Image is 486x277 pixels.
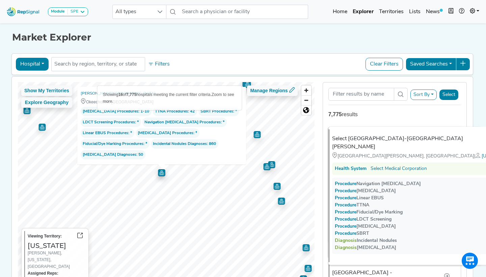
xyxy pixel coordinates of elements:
[328,111,342,117] strong: 7,775
[278,198,285,205] div: Map marker
[12,32,474,43] h1: Market Explorer
[21,97,72,108] button: Explore Geography
[28,271,58,276] strong: Assigned Reps:
[81,107,152,116] span: : 1-10
[103,92,234,104] span: Zoom to see more.
[118,92,123,97] b: 16
[342,196,356,201] span: Procedure
[138,130,193,136] span: [MEDICAL_DATA] Procedures
[247,85,297,96] button: Manage Regions
[200,108,233,115] span: SBRT Procedures
[446,5,456,19] button: Intel Book
[151,139,218,149] span: : 860
[83,130,128,136] span: Linear EBUS Procedures
[342,188,356,194] span: Procedure
[28,250,86,270] div: [PERSON_NAME], [US_STATE], [GEOGRAPHIC_DATA]
[301,85,311,95] button: Zoom in
[342,245,357,250] span: Diagnosis
[146,58,171,70] button: Filters
[371,165,427,172] a: Select Medical Corporation
[28,233,62,240] label: Viewing Territory:
[264,163,271,170] div: Map marker
[158,168,166,176] div: Map marker
[83,108,138,115] span: [MEDICAL_DATA] Procedures
[303,244,310,251] div: Map marker
[28,242,86,250] h3: [US_STATE]
[301,96,311,105] span: Zoom out
[144,119,221,126] span: Navigation [MEDICAL_DATA] Procedures
[335,165,367,172] div: Health System
[81,150,145,159] span: : 50
[305,265,312,272] div: Map marker
[335,237,397,244] div: Incidental Nodules
[155,108,188,115] span: TTNA Procedures
[103,92,212,97] span: Showing of hospitals meeting the current filter criteria.
[83,119,135,126] span: LDCT Screening Procedures
[328,88,395,101] input: Search Term
[244,81,251,88] div: Map marker
[474,154,482,159] span: |
[350,5,376,19] a: Explorer
[274,183,281,190] div: Map marker
[83,141,143,147] span: Fiducial/Dye Marking Procedures
[406,58,456,71] button: Saved Searches
[81,90,156,97] a: [PERSON_NAME][GEOGRAPHIC_DATA]
[342,224,356,229] span: Procedure
[335,209,403,216] div: Fiducial/Dye Marking
[83,151,136,158] span: [MEDICAL_DATA] Diagnoses
[366,58,403,71] button: Clear Filters
[423,5,446,19] a: News
[68,9,78,15] div: SPE
[342,238,357,243] span: Diagnosis
[268,161,275,168] div: Map marker
[126,92,136,97] b: 7,775
[24,107,31,114] div: Map marker
[439,90,458,100] button: Select
[335,216,391,223] div: LDCT Screening
[342,181,356,186] span: Procedure
[48,7,88,16] button: ModuleSPE
[153,141,207,147] span: Incidental Nodules Diagnoses
[406,5,423,19] a: Lists
[410,90,437,100] button: Sort By
[330,5,350,19] a: Home
[342,231,356,236] span: Procedure
[335,223,396,230] div: [MEDICAL_DATA]
[335,195,384,202] div: Linear EBUS
[39,124,46,131] div: Map marker
[335,187,396,195] div: [MEDICAL_DATA]
[243,80,250,87] div: Map marker
[54,60,142,68] input: Search by region, territory, or state
[342,217,356,222] span: Procedure
[21,85,72,96] button: Show My Territories
[153,107,197,116] span: : 42
[301,105,311,115] button: Reset bearing to north
[342,210,356,215] span: Procedure
[74,231,86,242] button: Go to territory page
[301,95,311,105] button: Zoom out
[254,131,261,138] div: Map marker
[335,244,396,251] div: [MEDICAL_DATA]
[335,230,369,237] div: SBRT
[328,110,461,119] div: results
[342,203,356,208] span: Procedure
[113,5,153,19] span: All types
[376,5,406,19] a: Territories
[81,98,243,105] div: Okeechobee, [GEOGRAPHIC_DATA]
[179,5,308,19] input: Search a physician or facility
[301,105,311,115] span: Reset zoom
[335,180,421,187] div: Navigation [MEDICAL_DATA]
[335,202,369,209] div: TTNA
[16,58,49,71] button: Hospital
[51,9,65,14] strong: Module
